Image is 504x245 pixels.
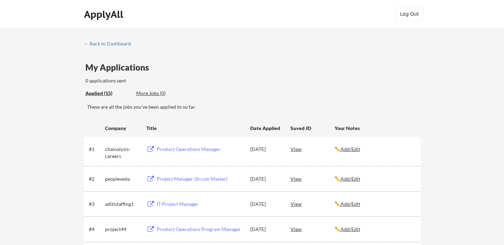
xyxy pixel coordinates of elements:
div: [DATE] [250,146,281,153]
div: Title [146,125,244,132]
a: ← Back to Dashboard [84,41,136,48]
div: These are all the jobs you've been applied to so far. [85,90,131,97]
div: 0 applications sent [85,77,221,84]
div: Applied (15) [85,90,131,97]
div: #3 [89,201,103,208]
div: [DATE] [250,201,281,208]
div: Your Notes [335,125,414,132]
div: ✏️ [335,201,414,208]
div: #1 [89,146,103,153]
div: chainalysis-careers [105,146,140,159]
div: Product Operations Manager [157,146,244,153]
u: Add/Edit [341,226,360,232]
button: Log Out [395,7,423,21]
u: Add/Edit [341,201,360,207]
div: project44 [105,226,140,233]
div: Company [105,125,140,132]
div: aditistaffing1 [105,201,140,208]
div: My Applications [85,63,155,72]
u: Add/Edit [341,176,360,182]
u: Add/Edit [341,146,360,152]
div: peopleveda [105,175,140,182]
div: ✏️ [335,175,414,182]
div: Project Manager (Scrum Master) [157,175,244,182]
div: ← Back to Dashboard [84,41,136,46]
div: Saved JD [290,122,335,134]
div: More Jobs (0) [136,90,188,97]
div: [DATE] [250,226,281,233]
div: View [290,197,335,210]
div: #2 [89,175,103,182]
div: ✏️ [335,146,414,153]
div: [DATE] [250,175,281,182]
div: ✏️ [335,226,414,233]
div: Date Applied [250,125,281,132]
div: These are all the jobs you've been applied to so far. [87,103,421,110]
div: View [290,172,335,185]
div: Product Operations Program Manager [157,226,244,233]
div: These are job applications we think you'd be a good fit for, but couldn't apply you to automatica... [136,90,188,97]
div: View [290,143,335,155]
div: ApplyAll [84,8,125,20]
div: IT Project Manager [157,201,244,208]
div: #4 [89,226,103,233]
div: View [290,223,335,235]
